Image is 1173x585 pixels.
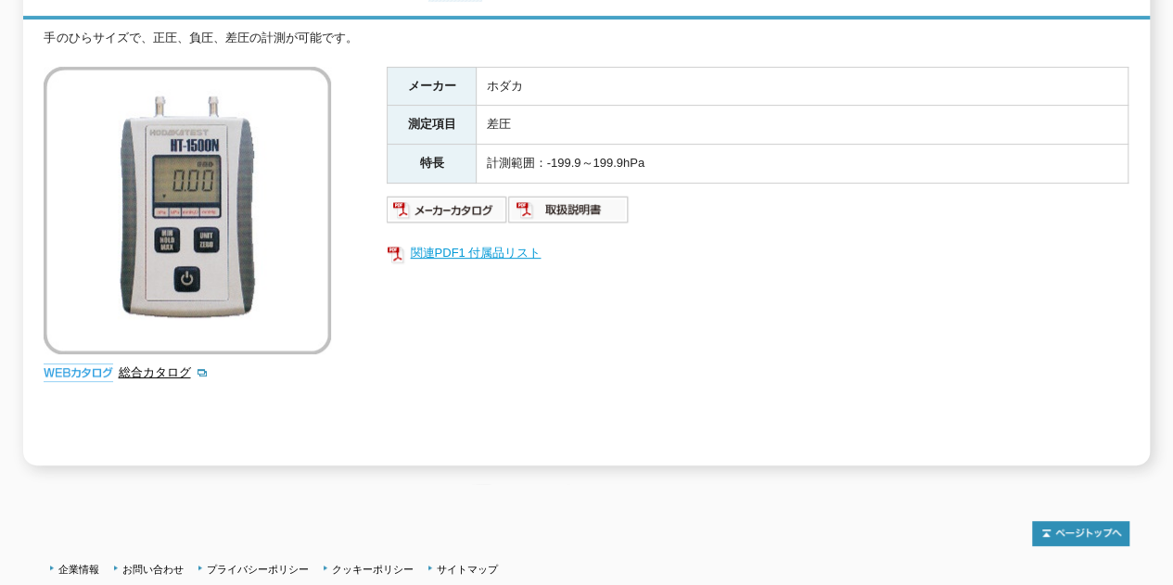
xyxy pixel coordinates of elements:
[332,564,414,575] a: クッキーポリシー
[508,195,630,224] img: 取扱説明書
[388,106,477,145] th: 測定項目
[477,106,1128,145] td: 差圧
[477,145,1128,184] td: 計測範囲：-199.9～199.9hPa
[387,207,508,221] a: メーカーカタログ
[44,363,113,382] img: webカタログ
[437,564,498,575] a: サイトマップ
[388,67,477,106] th: メーカー
[118,365,209,379] a: 総合カタログ
[508,207,630,221] a: 取扱説明書
[44,29,1128,48] div: 手のひらサイズで、正圧、負圧、差圧の計測が可能です。
[44,67,331,354] img: デジタルマノメータ HT-1500NM
[477,67,1128,106] td: ホダカ
[207,564,309,575] a: プライバシーポリシー
[388,145,477,184] th: 特長
[122,564,184,575] a: お問い合わせ
[387,195,508,224] img: メーカーカタログ
[58,564,99,575] a: 企業情報
[1032,521,1129,546] img: トップページへ
[387,241,1128,265] a: 関連PDF1 付属品リスト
